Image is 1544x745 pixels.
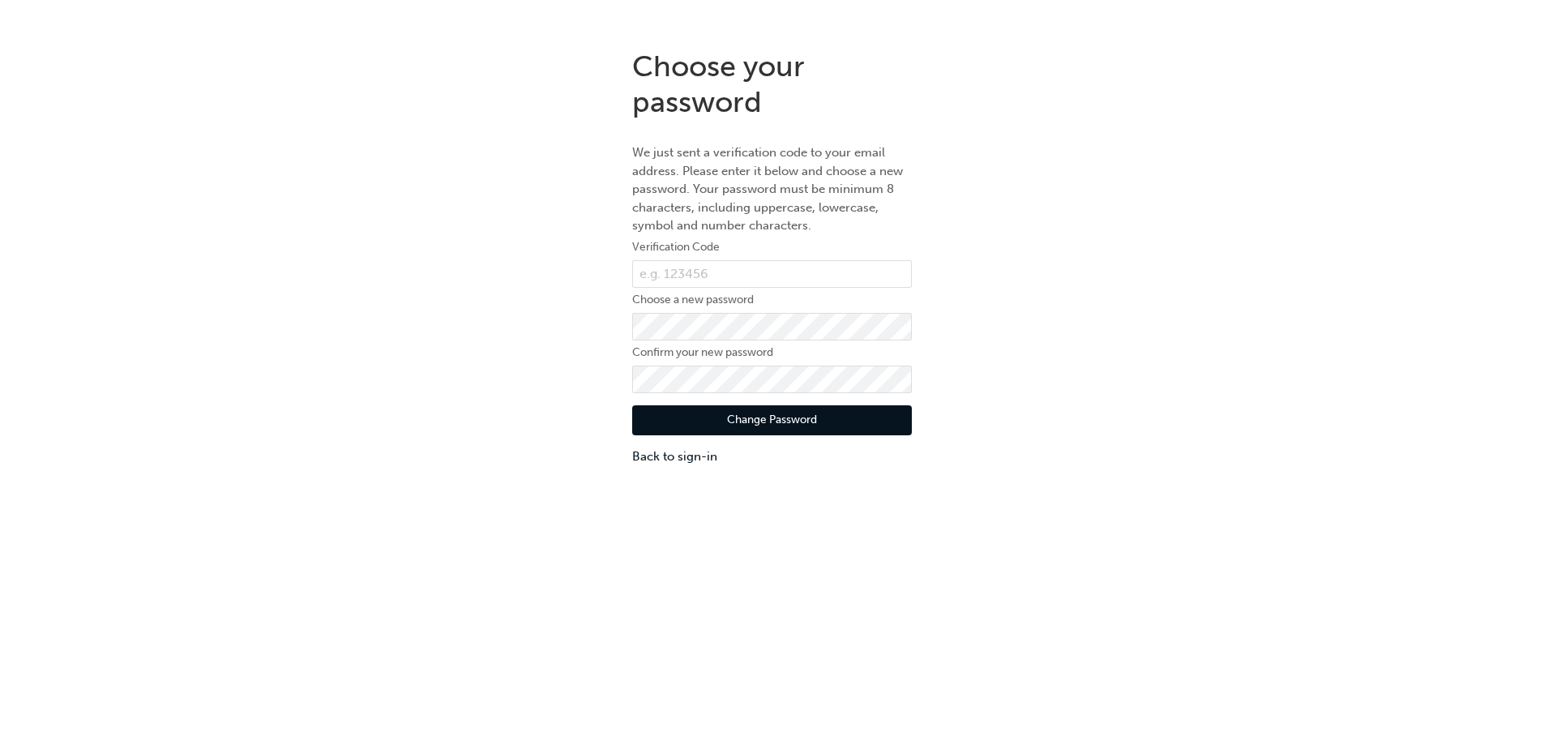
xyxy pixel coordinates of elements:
[632,343,912,362] label: Confirm your new password
[632,238,912,257] label: Verification Code
[632,260,912,288] input: e.g. 123456
[632,447,912,466] a: Back to sign-in
[632,290,912,310] label: Choose a new password
[632,49,912,119] h1: Choose your password
[632,143,912,235] p: We just sent a verification code to your email address. Please enter it below and choose a new pa...
[632,405,912,436] button: Change Password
